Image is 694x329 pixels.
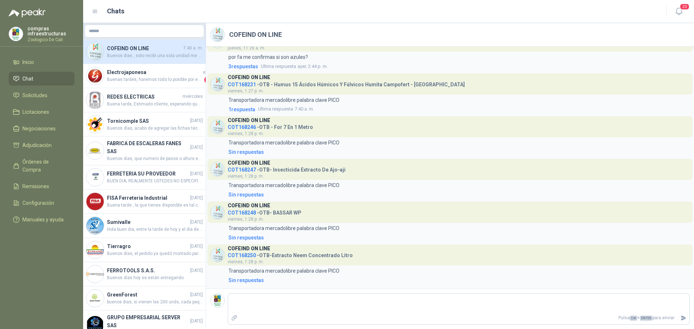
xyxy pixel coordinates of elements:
[261,63,328,70] span: ayer, 2:44 p. m.
[228,251,353,257] h4: - OTB-Extracto Neem Concentrado Litro
[107,68,201,76] h4: Electrojaponesa
[107,76,203,83] span: Buenas tardes, haremos todo lo posible por entregar el [DATE], pero si algo se podria entregar el...
[240,312,678,324] p: Pulsa + para enviar
[228,75,270,79] h3: COFEIND ON LINE
[107,155,203,162] span: Buenos dias, que numero de pasos o altura es la escalera, material y tipo de trabajo que realizan...
[9,196,74,210] a: Configuración
[261,63,296,70] span: Ultima respuesta
[228,247,270,251] h3: COFEIND ON LINE
[227,191,690,199] a: Sin respuestas
[228,217,264,222] span: viernes, 1:28 p. m.
[672,5,685,18] button: 20
[9,122,74,135] a: Negociaciones
[228,234,264,242] div: Sin respuestas
[258,105,314,113] span: 7:40 a. m.
[86,142,104,159] img: Company Logo
[86,43,104,60] img: Company Logo
[228,62,258,70] span: 3 respuesta s
[83,286,206,311] a: Company LogoGreenForest[DATE]buenos dias, si vienen las 200 unds, cada paquete es de 100 unds.
[228,181,339,189] p: Transportadora mercadolibre palabra clave PICO
[83,64,206,88] a: Company LogoElectrojaponesaayerBuenas tardes, haremos todo lo posible por entregar el [DATE], per...
[9,27,23,41] img: Company Logo
[22,58,34,66] span: Inicio
[211,77,224,91] img: Company Logo
[228,167,256,173] span: COT168247
[228,204,270,208] h3: COFEIND ON LINE
[83,88,206,112] a: Company LogoREDES ELECTRICASmiércolesBuena tarde, Estimado cliente, esperando que se encuentre bi...
[228,96,339,104] p: Transportadora mercadolibre palabra clave PICO
[107,218,189,226] h4: Sumivalle
[22,158,68,174] span: Órdenes de Compra
[228,82,256,87] span: COT168231
[9,155,74,177] a: Órdenes de Compra
[183,45,203,52] span: 7:40 a. m.
[83,262,206,286] a: Company LogoFERROTOOLS S.A.S.[DATE]Buenos dias hoy se están entregando.
[107,44,182,52] h4: COFEIND ON LINE
[107,117,189,125] h4: Tornicomple SAS
[228,276,264,284] div: Sin respuestas
[107,139,189,155] h4: FABRICA DE ESCALERAS FANES SAS
[228,161,270,165] h3: COFEIND ON LINE
[228,80,465,87] h4: - OTB - Humus 15 Ácidos Húmicos Y Fúlvicos Humita Campofert - [GEOGRAPHIC_DATA]
[86,241,104,259] img: Company Logo
[9,55,74,69] a: Inicio
[86,217,104,234] img: Company Logo
[9,213,74,226] a: Manuales y ayuda
[86,193,104,210] img: Company Logo
[190,243,203,250] span: [DATE]
[228,174,264,179] span: viernes, 1:28 p. m.
[107,274,203,281] span: Buenos dias hoy se están entregando.
[22,199,54,207] span: Configuración
[83,214,206,238] a: Company LogoSumivalle[DATE]Hola buen dia, entre la tarde de hoy y el dia de mañana te debe estar ...
[22,91,47,99] span: Solicitudes
[228,210,256,216] span: COT168248
[86,169,104,186] img: Company Logo
[83,238,206,262] a: Company LogoTierragro[DATE]Buenos días, el pedido ya quedó montado para entrega en la portería pr...
[86,265,104,283] img: Company Logo
[83,190,206,214] a: Company LogoFISA Ferreteria Industrial[DATE]Buena tarde , la que tienes disponible es tal cual la...
[228,124,256,130] span: COT168246
[680,3,690,10] span: 20
[190,195,203,202] span: [DATE]
[107,93,181,101] h4: REDES ELECTRICAS
[107,202,203,209] span: Buena tarde , la que tienes disponible es tal cual la que tengo en la foto?
[27,38,74,42] p: Zoologico De Cali
[107,101,203,108] span: Buena tarde, Estimado cliente, esperando que se encuentre bien, los amarres que distribuimos solo...
[107,170,189,178] h4: FERRETERIA SU PROVEEDOR
[227,276,690,284] a: Sin respuestas
[228,46,265,51] span: jueves, 11:26 a. m.
[83,112,206,137] a: Company LogoTornicomple SAS[DATE]Buenos días, acabo de agregar las fichas técnicas. de ambos mosq...
[229,30,282,40] h2: COFEIND ON LINE
[83,40,206,64] a: Company LogoCOFEIND ON LINE7:40 a. m.Buenos dias , solo recibi una sola unidad me confirmas que p...
[190,318,203,325] span: [DATE]
[204,76,211,83] span: 1
[228,118,270,122] h3: COFEIND ON LINE
[630,316,637,321] span: Ctrl
[228,267,339,275] p: Transportadora mercadolibre palabra clave PICO
[228,105,255,113] span: 1 respuesta
[107,6,124,16] h1: Chats
[228,122,313,129] h4: - OTB - For 7 En 1 Metro
[22,108,49,116] span: Licitaciones
[86,116,104,133] img: Company Logo
[228,191,264,199] div: Sin respuestas
[228,165,346,172] h4: - OTB- Insecticida Extracto De Ajo-aji
[677,312,689,324] button: Enviar
[228,259,264,264] span: viernes, 1:28 p. m.
[107,178,203,185] span: BUEN DIA, REALMENTE USTEDES NO ESPECIFICAN SI QUIEREN REDONDA O CUADRADA, YO LES COTICE CUADRADA
[27,26,74,36] p: compras infraestructuras
[107,242,189,250] h4: Tierragro
[190,144,203,151] span: [DATE]
[211,248,224,262] img: Company Logo
[203,69,211,76] span: ayer
[107,226,203,233] span: Hola buen dia, entre la tarde de hoy y el dia de mañana te debe estar llegando.
[228,208,301,215] h4: - OTB- BASSAR WP
[22,141,52,149] span: Adjudicación
[228,252,256,258] span: COT168250
[86,290,104,307] img: Company Logo
[190,170,203,177] span: [DATE]
[83,137,206,165] a: Company LogoFABRICA DE ESCALERAS FANES SAS[DATE]Buenos dias, que numero de pasos o altura es la e...
[211,163,224,176] img: Company Logo
[228,224,339,232] p: Transportadora mercadolibre palabra clave PICO
[190,219,203,226] span: [DATE]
